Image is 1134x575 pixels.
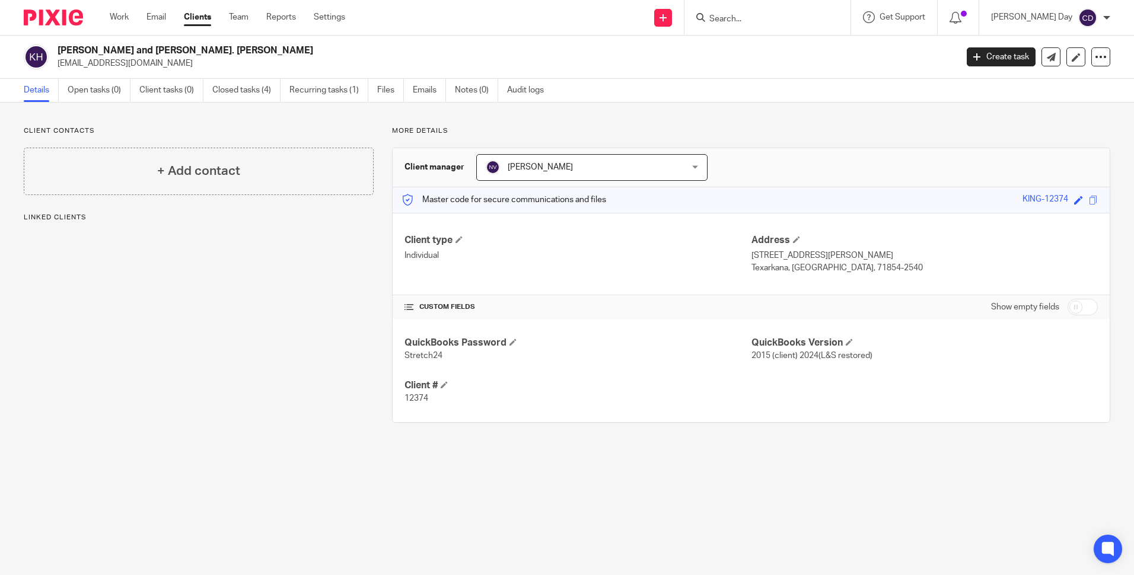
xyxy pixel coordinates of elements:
[455,79,498,102] a: Notes (0)
[24,126,374,136] p: Client contacts
[404,379,751,392] h4: Client #
[314,11,345,23] a: Settings
[157,162,240,180] h4: + Add contact
[404,337,751,349] h4: QuickBooks Password
[184,11,211,23] a: Clients
[751,250,1098,261] p: [STREET_ADDRESS][PERSON_NAME]
[289,79,368,102] a: Recurring tasks (1)
[991,11,1072,23] p: [PERSON_NAME] Day
[404,302,751,312] h4: CUSTOM FIELDS
[58,44,770,57] h2: [PERSON_NAME] and [PERSON_NAME]. [PERSON_NAME]
[212,79,281,102] a: Closed tasks (4)
[58,57,949,69] p: [EMAIL_ADDRESS][DOMAIN_NAME]
[404,352,442,360] span: Stretch24
[404,250,751,261] p: Individual
[708,14,815,25] input: Search
[266,11,296,23] a: Reports
[991,301,1059,313] label: Show empty fields
[1022,193,1068,207] div: KING-12374
[507,79,553,102] a: Audit logs
[751,337,1098,349] h4: QuickBooks Version
[402,194,606,206] p: Master code for secure communications and files
[377,79,404,102] a: Files
[413,79,446,102] a: Emails
[880,13,925,21] span: Get Support
[751,262,1098,274] p: Texarkana, [GEOGRAPHIC_DATA], 71854-2540
[508,163,573,171] span: [PERSON_NAME]
[404,234,751,247] h4: Client type
[392,126,1110,136] p: More details
[139,79,203,102] a: Client tasks (0)
[229,11,249,23] a: Team
[404,394,428,402] span: 12374
[404,161,464,173] h3: Client manager
[110,11,129,23] a: Work
[24,213,374,222] p: Linked clients
[68,79,130,102] a: Open tasks (0)
[751,352,872,360] span: 2015 (client) 2024(L&S restored)
[24,79,59,102] a: Details
[967,47,1036,66] a: Create task
[1078,8,1097,27] img: svg%3E
[146,11,166,23] a: Email
[24,9,83,25] img: Pixie
[24,44,49,69] img: svg%3E
[486,160,500,174] img: svg%3E
[751,234,1098,247] h4: Address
